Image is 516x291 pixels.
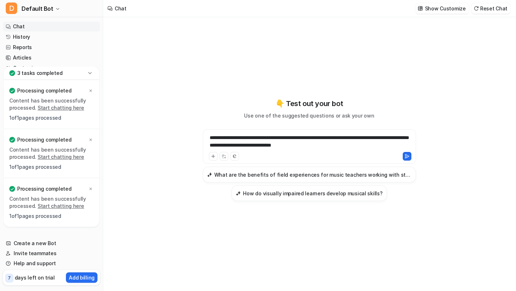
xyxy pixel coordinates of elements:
a: Reports [3,42,100,52]
a: Start chatting here [38,203,84,209]
p: 1 of 1 pages processed [9,163,94,171]
p: 3 tasks completed [17,70,62,77]
a: Help and support [3,258,100,268]
img: How do visually impaired learners develop musical skills? [236,191,241,196]
p: Processing completed [17,136,71,143]
button: Show Customize [416,3,469,14]
p: Add billing [69,274,95,281]
div: Chat [115,5,126,12]
p: Content has been successfully processed. [9,146,94,161]
a: Articles [3,53,100,63]
p: Processing completed [17,185,71,192]
p: days left on trial [15,274,55,281]
button: Reset Chat [472,3,510,14]
h3: How do visually impaired learners develop musical skills? [243,190,382,197]
button: Add billing [66,272,97,283]
a: Chat [3,22,100,32]
span: Default Bot [21,4,53,14]
span: D [6,3,17,14]
h3: What are the benefits of field experiences for music teachers working with students with disabili... [214,171,412,178]
p: 7 [8,275,11,281]
a: Invite teammates [3,248,100,258]
button: How do visually impaired learners develop musical skills?How do visually impaired learners develo... [231,185,387,201]
a: Start chatting here [38,154,84,160]
p: 👇 Test out your bot [276,98,343,109]
p: 1 of 1 pages processed [9,114,94,121]
p: Processing completed [17,87,71,94]
p: Show Customize [425,5,466,12]
p: Content has been successfully processed. [9,97,94,111]
a: Start chatting here [38,105,84,111]
p: 1 of 1 pages processed [9,213,94,220]
p: Content has been successfully processed. [9,195,94,210]
p: Use one of the suggested questions or ask your own [244,112,374,119]
button: What are the benefits of field experiences for music teachers working with students with disabili... [203,167,416,182]
img: customize [418,6,423,11]
a: Create a new Bot [3,238,100,248]
img: What are the benefits of field experiences for music teachers working with students with disabili... [207,172,212,177]
img: reset [474,6,479,11]
a: Customize [3,63,100,73]
a: History [3,32,100,42]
